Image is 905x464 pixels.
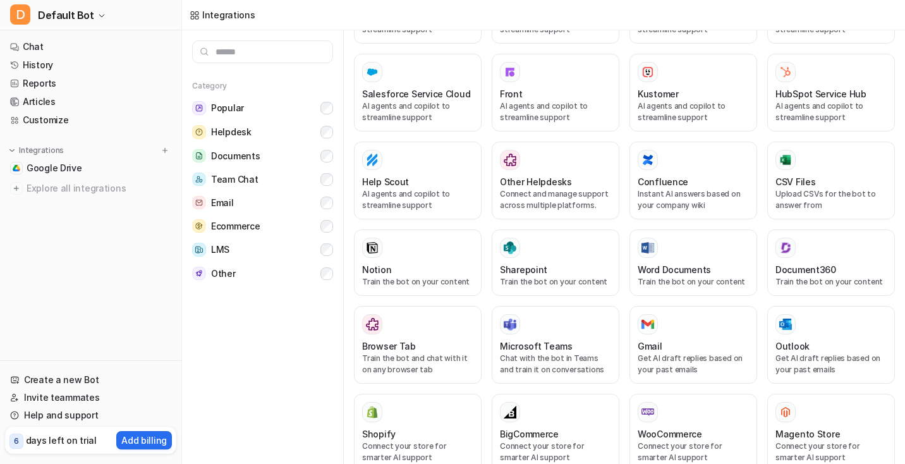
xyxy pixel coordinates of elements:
[504,318,516,331] img: Microsoft Teams
[504,154,516,166] img: Other Helpdesks
[492,306,619,384] button: Microsoft TeamsMicrosoft TeamsChat with the bot in Teams and train it on conversations
[492,229,619,296] button: SharepointSharepointTrain the bot on your content
[161,146,169,155] img: menu_add.svg
[27,178,171,198] span: Explore all integrations
[5,38,176,56] a: Chat
[779,154,792,166] img: CSV Files
[354,306,482,384] button: Browser TabBrowser TabTrain the bot and chat with it on any browser tab
[504,241,516,254] img: Sharepoint
[211,243,229,256] span: LMS
[211,220,260,233] span: Ecommerce
[362,441,473,463] p: Connect your store for smarter AI support
[8,146,16,155] img: expand menu
[641,242,654,254] img: Word Documents
[779,406,792,418] img: Magento Store
[500,175,572,188] h3: Other Helpdesks
[638,427,702,441] h3: WooCommerce
[775,441,887,463] p: Connect your store for smarter AI support
[362,175,409,188] h3: Help Scout
[504,66,516,78] img: Front
[366,241,379,254] img: Notion
[638,175,688,188] h3: Confluence
[775,276,887,288] p: Train the bot on your content
[641,66,654,78] img: Kustomer
[354,54,482,131] button: Salesforce Service Cloud Salesforce Service CloudAI agents and copilot to streamline support
[366,66,379,78] img: Salesforce Service Cloud
[354,142,482,219] button: Help ScoutHelp ScoutAI agents and copilot to streamline support
[366,406,379,418] img: Shopify
[211,267,236,280] span: Other
[5,389,176,406] a: Invite teammates
[116,431,172,449] button: Add billing
[767,142,895,219] button: CSV FilesCSV FilesUpload CSVs for the bot to answer from
[354,229,482,296] button: NotionNotionTrain the bot on your content
[500,441,611,463] p: Connect your store for smarter AI support
[641,408,654,416] img: WooCommerce
[192,96,333,120] button: PopularPopular
[5,159,176,177] a: Google DriveGoogle Drive
[362,339,416,353] h3: Browser Tab
[5,93,176,111] a: Articles
[5,180,176,197] a: Explore all integrations
[492,54,619,131] button: FrontFrontAI agents and copilot to streamline support
[500,188,611,211] p: Connect and manage support across multiple platforms.
[38,6,94,24] span: Default Bot
[121,434,167,447] p: Add billing
[641,319,654,329] img: Gmail
[629,306,757,384] button: GmailGmailGet AI draft replies based on your past emails
[638,276,749,288] p: Train the bot on your content
[366,154,379,166] img: Help Scout
[192,262,333,285] button: OtherOther
[26,434,97,447] p: days left on trial
[638,188,749,211] p: Instant AI answers based on your company wiki
[775,101,887,123] p: AI agents and copilot to streamline support
[775,188,887,211] p: Upload CSVs for the bot to answer from
[5,406,176,424] a: Help and support
[10,182,23,195] img: explore all integrations
[362,353,473,375] p: Train the bot and chat with it on any browser tab
[211,102,244,114] span: Popular
[5,144,68,157] button: Integrations
[500,276,611,288] p: Train the bot on your content
[641,154,654,166] img: Confluence
[5,111,176,129] a: Customize
[775,339,810,353] h3: Outlook
[362,87,470,101] h3: Salesforce Service Cloud
[211,173,258,186] span: Team Chat
[211,126,252,138] span: Helpdesk
[192,81,333,91] h5: Category
[504,406,516,418] img: BigCommerce
[629,229,757,296] button: Word DocumentsWord DocumentsTrain the bot on your content
[190,8,255,21] a: Integrations
[775,427,840,441] h3: Magento Store
[500,101,611,123] p: AI agents and copilot to streamline support
[638,441,749,463] p: Connect your store for smarter AI support
[775,87,866,101] h3: HubSpot Service Hub
[14,436,19,447] p: 6
[27,162,82,174] span: Google Drive
[362,101,473,123] p: AI agents and copilot to streamline support
[500,353,611,375] p: Chat with the bot in Teams and train it on conversations
[779,241,792,254] img: Document360
[638,101,749,123] p: AI agents and copilot to streamline support
[775,263,836,276] h3: Document360
[362,427,396,441] h3: Shopify
[192,243,206,257] img: LMS
[779,319,792,331] img: Outlook
[5,56,176,74] a: History
[500,427,559,441] h3: BigCommerce
[192,214,333,238] button: EcommerceEcommerce
[629,142,757,219] button: ConfluenceConfluenceInstant AI answers based on your company wiki
[775,175,815,188] h3: CSV Files
[211,150,260,162] span: Documents
[638,87,679,101] h3: Kustomer
[775,353,887,375] p: Get AI draft replies based on your past emails
[192,125,206,139] img: Helpdesk
[192,120,333,144] button: HelpdeskHelpdesk
[362,276,473,288] p: Train the bot on your content
[500,87,523,101] h3: Front
[767,54,895,131] button: HubSpot Service HubHubSpot Service HubAI agents and copilot to streamline support
[5,371,176,389] a: Create a new Bot
[192,149,206,162] img: Documents
[362,263,391,276] h3: Notion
